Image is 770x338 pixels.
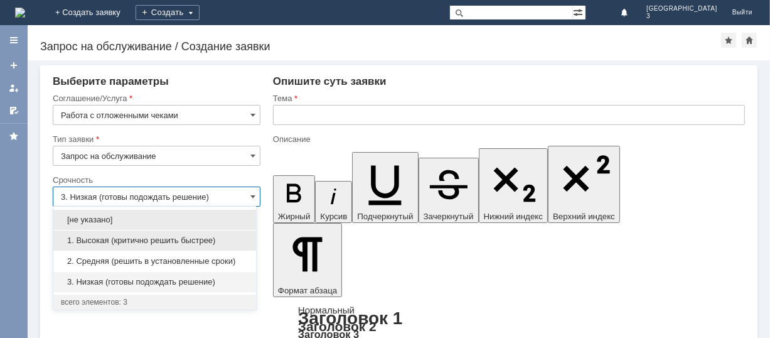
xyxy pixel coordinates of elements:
[53,135,258,143] div: Тип заявки
[4,101,24,121] a: Мои согласования
[273,94,742,102] div: Тема
[646,13,717,20] span: 3
[278,286,337,295] span: Формат абзаца
[273,175,316,223] button: Жирный
[553,212,615,221] span: Верхний индекс
[61,256,249,266] span: 2. Средняя (решить в установленные сроки)
[548,146,620,223] button: Верхний индекс
[40,40,721,53] div: Запрос на обслуживание / Создание заявки
[273,223,342,297] button: Формат абзаца
[61,215,249,225] span: [не указано]
[357,212,413,221] span: Подчеркнутый
[419,158,479,223] button: Зачеркнутый
[721,33,736,48] div: Добавить в избранное
[53,94,258,102] div: Соглашение/Услуга
[136,5,200,20] div: Создать
[15,8,25,18] a: Перейти на домашнюю страницу
[424,212,474,221] span: Зачеркнутый
[320,212,347,221] span: Курсив
[479,148,548,223] button: Нижний индекс
[278,212,311,221] span: Жирный
[484,212,543,221] span: Нижний индекс
[61,236,249,246] span: 1. Высокая (критично решить быстрее)
[4,55,24,75] a: Создать заявку
[298,308,403,328] a: Заголовок 1
[273,75,387,87] span: Опишите суть заявки
[352,152,418,223] button: Подчеркнутый
[742,33,757,48] div: Сделать домашней страницей
[53,75,169,87] span: Выберите параметры
[15,8,25,18] img: logo
[61,277,249,287] span: 3. Низкая (готовы подождать решение)
[298,305,355,315] a: Нормальный
[4,78,24,98] a: Мои заявки
[573,6,586,18] span: Расширенный поиск
[646,5,717,13] span: [GEOGRAPHIC_DATA]
[53,176,258,184] div: Срочность
[298,319,377,334] a: Заголовок 2
[61,297,249,307] div: всего элементов: 3
[273,135,742,143] div: Описание
[315,181,352,223] button: Курсив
